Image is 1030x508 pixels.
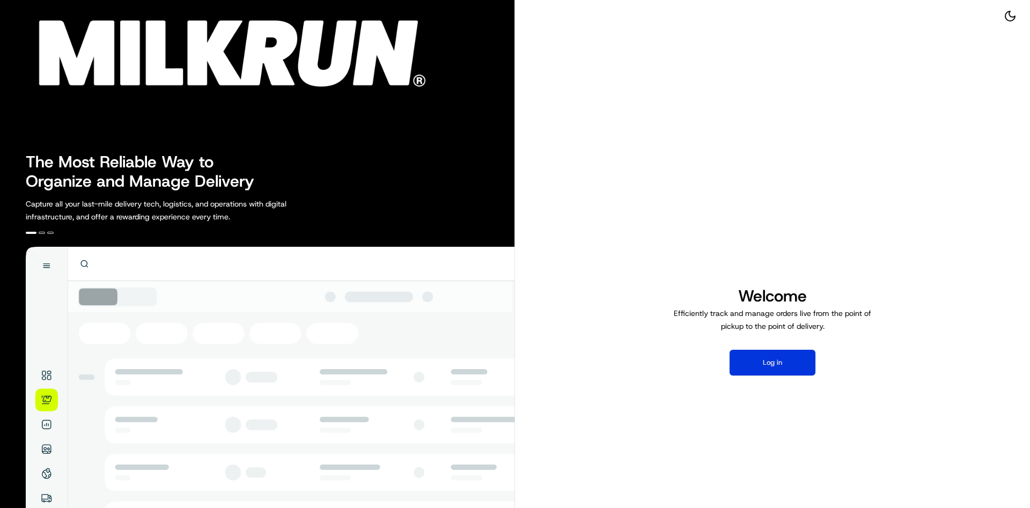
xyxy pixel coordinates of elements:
button: Log in [730,350,815,376]
p: Efficiently track and manage orders live from the point of pickup to the point of delivery. [669,307,876,333]
p: Capture all your last-mile delivery tech, logistics, and operations with digital infrastructure, ... [26,197,335,223]
h2: The Most Reliable Way to Organize and Manage Delivery [26,152,266,191]
img: Company Logo [6,6,438,92]
h1: Welcome [669,285,876,307]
